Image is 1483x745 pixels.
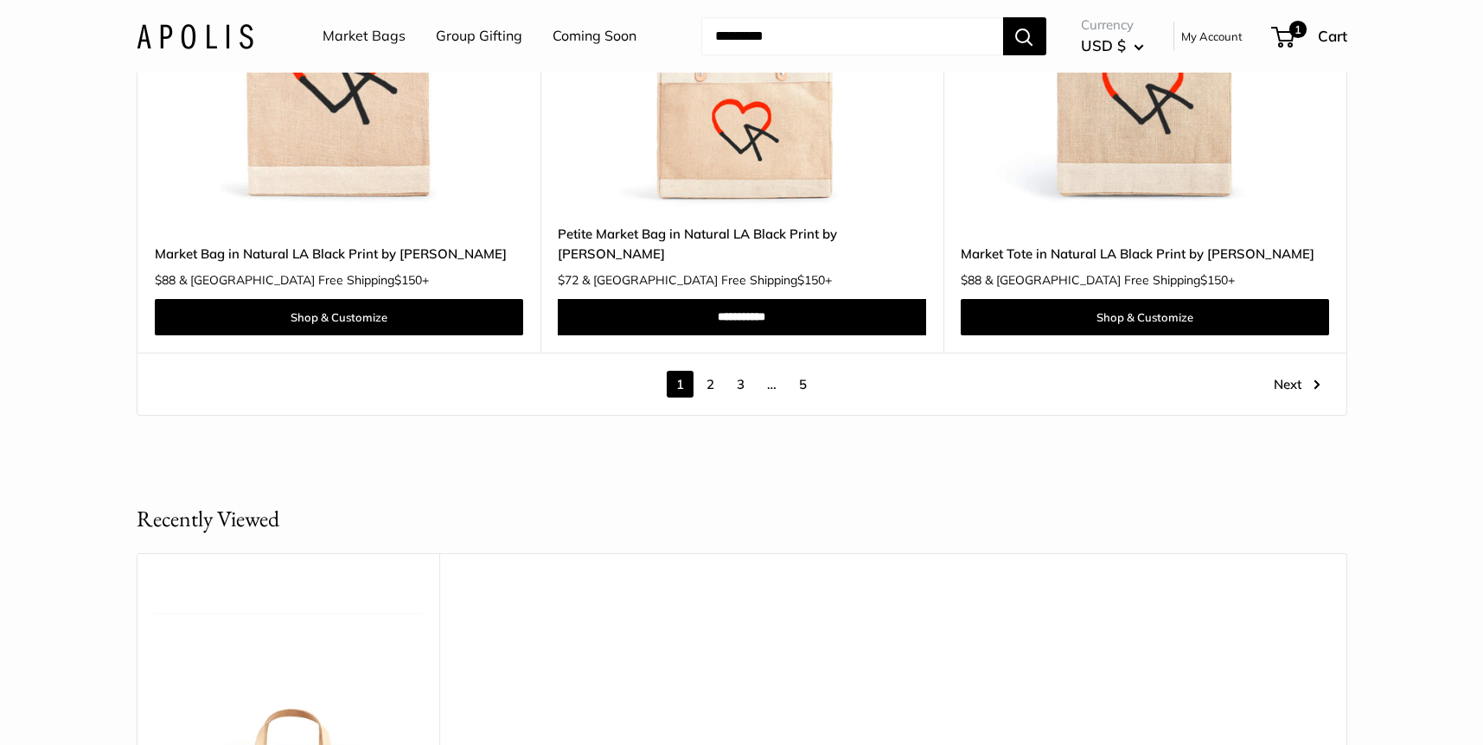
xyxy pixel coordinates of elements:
[558,272,578,288] span: $72
[1318,27,1347,45] span: Cart
[1288,21,1306,38] span: 1
[179,274,429,286] span: & [GEOGRAPHIC_DATA] Free Shipping +
[1081,13,1144,37] span: Currency
[137,23,253,48] img: Apolis
[1081,36,1126,54] span: USD $
[553,23,636,49] a: Coming Soon
[757,371,786,398] span: …
[789,371,816,398] a: 5
[1273,22,1347,50] a: 1 Cart
[961,272,981,288] span: $88
[558,224,926,264] a: Petite Market Bag in Natural LA Black Print by [PERSON_NAME]
[155,272,176,288] span: $88
[582,274,832,286] span: & [GEOGRAPHIC_DATA] Free Shipping +
[667,371,694,398] span: 1
[701,17,1003,55] input: Search...
[14,679,185,731] iframe: Sign Up via Text for Offers
[436,23,522,49] a: Group Gifting
[1081,32,1144,60] button: USD $
[394,272,422,288] span: $150
[1274,371,1320,398] a: Next
[985,274,1235,286] span: & [GEOGRAPHIC_DATA] Free Shipping +
[155,244,523,264] a: Market Bag in Natural LA Black Print by [PERSON_NAME]
[1200,272,1228,288] span: $150
[323,23,406,49] a: Market Bags
[1181,26,1243,47] a: My Account
[797,272,825,288] span: $150
[697,371,724,398] a: 2
[1003,17,1046,55] button: Search
[727,371,754,398] a: 3
[155,299,523,335] a: Shop & Customize
[961,244,1329,264] a: Market Tote in Natural LA Black Print by [PERSON_NAME]
[137,502,279,536] h2: Recently Viewed
[961,299,1329,335] a: Shop & Customize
